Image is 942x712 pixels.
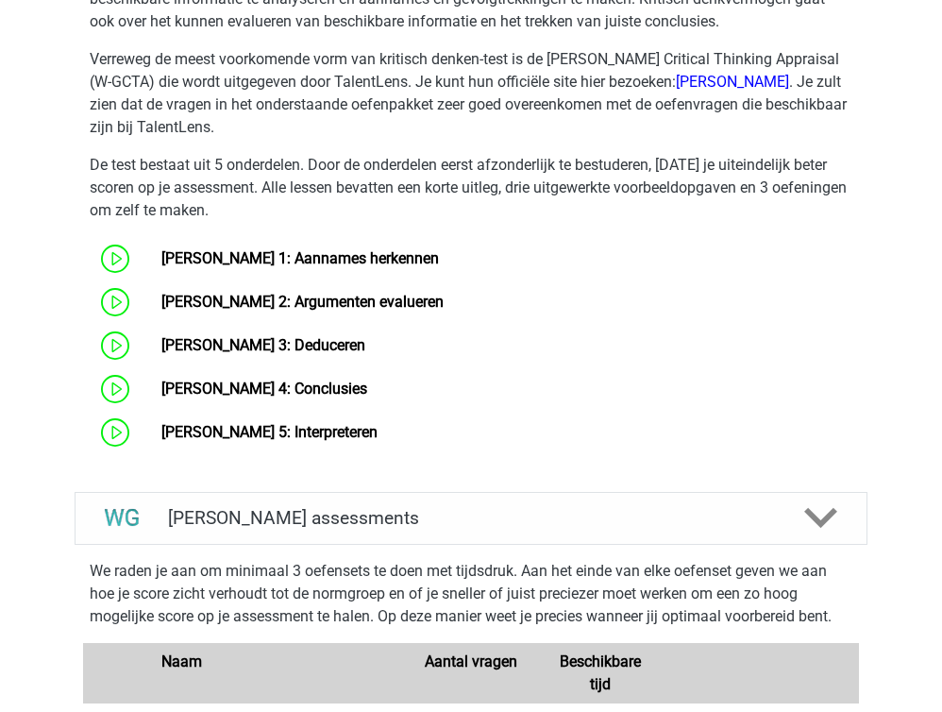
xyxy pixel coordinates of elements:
div: Aantal vragen [406,651,535,696]
div: Beschikbare tijd [535,651,664,696]
p: We raden je aan om minimaal 3 oefensets te doen met tijdsdruk. Aan het einde van elke oefenset ge... [90,560,852,628]
a: [PERSON_NAME] 3: Deduceren [161,336,365,354]
a: assessments [PERSON_NAME] assessments [67,492,875,545]
a: [PERSON_NAME] [676,73,789,91]
a: [PERSON_NAME] 5: Interpreteren [161,423,378,441]
p: De test bestaat uit 5 onderdelen. Door de onderdelen eerst afzonderlijk te bestuderen, [DATE] je ... [90,154,852,222]
a: [PERSON_NAME] 4: Conclusies [161,380,367,398]
img: watson glaser assessments [98,494,146,542]
a: [PERSON_NAME] 2: Argumenten evalueren [161,293,444,311]
div: Naam [147,651,406,696]
h4: [PERSON_NAME] assessments [168,507,774,529]
p: Verreweg de meest voorkomende vorm van kritisch denken-test is de [PERSON_NAME] Critical Thinking... [90,48,852,139]
a: [PERSON_NAME] 1: Aannames herkennen [161,249,439,267]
